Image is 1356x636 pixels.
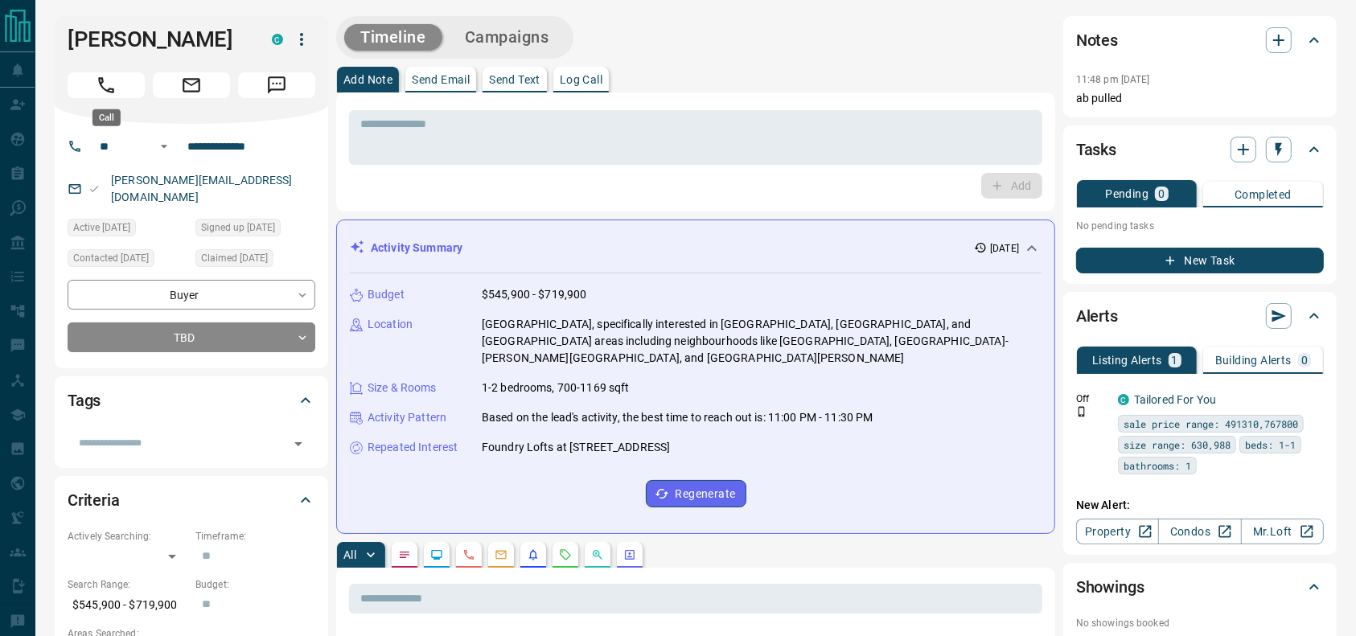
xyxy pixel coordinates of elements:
[1076,74,1150,85] p: 11:48 pm [DATE]
[154,137,174,156] button: Open
[1076,392,1108,406] p: Off
[68,577,187,592] p: Search Range:
[1076,497,1324,514] p: New Alert:
[1235,189,1292,200] p: Completed
[1076,214,1324,238] p: No pending tasks
[1172,355,1178,366] p: 1
[1076,248,1324,273] button: New Task
[368,286,405,303] p: Budget
[68,322,315,352] div: TBD
[449,24,565,51] button: Campaigns
[68,249,187,272] div: Sat Aug 16 2025
[398,548,411,561] svg: Notes
[560,74,602,85] p: Log Call
[68,487,120,513] h2: Criteria
[1158,519,1241,544] a: Condos
[1118,394,1129,405] div: condos.ca
[430,548,443,561] svg: Lead Browsing Activity
[1076,568,1324,606] div: Showings
[1245,437,1296,453] span: beds: 1-1
[482,286,587,303] p: $545,900 - $719,900
[482,316,1042,367] p: [GEOGRAPHIC_DATA], specifically interested in [GEOGRAPHIC_DATA], [GEOGRAPHIC_DATA], and [GEOGRAPH...
[1076,90,1324,107] p: ab pulled
[68,529,187,544] p: Actively Searching:
[1124,416,1298,432] span: sale price range: 491310,767800
[368,380,437,396] p: Size & Rooms
[68,388,101,413] h2: Tags
[68,219,187,241] div: Sat Aug 16 2025
[1105,188,1148,199] p: Pending
[1124,437,1231,453] span: size range: 630,988
[368,439,458,456] p: Repeated Interest
[559,548,572,561] svg: Requests
[1134,393,1216,406] a: Tailored For You
[1076,21,1324,59] div: Notes
[591,548,604,561] svg: Opportunities
[92,109,121,126] div: Call
[368,316,413,333] p: Location
[462,548,475,561] svg: Calls
[73,220,130,236] span: Active [DATE]
[1076,616,1324,630] p: No showings booked
[195,219,315,241] div: Sat Aug 16 2025
[623,548,636,561] svg: Agent Actions
[990,241,1019,256] p: [DATE]
[482,409,873,426] p: Based on the lead's activity, the best time to reach out is: 11:00 PM - 11:30 PM
[195,577,315,592] p: Budget:
[1076,406,1087,417] svg: Push Notification Only
[68,592,187,618] p: $545,900 - $719,900
[88,183,100,195] svg: Email Valid
[1076,303,1118,329] h2: Alerts
[201,250,268,266] span: Claimed [DATE]
[1076,297,1324,335] div: Alerts
[1076,27,1118,53] h2: Notes
[495,548,507,561] svg: Emails
[201,220,275,236] span: Signed up [DATE]
[482,380,630,396] p: 1-2 bedrooms, 700-1169 sqft
[287,433,310,455] button: Open
[1076,574,1144,600] h2: Showings
[153,72,230,98] span: Email
[111,174,293,203] a: [PERSON_NAME][EMAIL_ADDRESS][DOMAIN_NAME]
[489,74,540,85] p: Send Text
[68,381,315,420] div: Tags
[482,439,670,456] p: Foundry Lofts at [STREET_ADDRESS]
[195,529,315,544] p: Timeframe:
[371,240,462,256] p: Activity Summary
[1092,355,1162,366] p: Listing Alerts
[344,24,442,51] button: Timeline
[1076,130,1324,169] div: Tasks
[1158,188,1165,199] p: 0
[272,34,283,45] div: condos.ca
[1241,519,1324,544] a: Mr.Loft
[68,481,315,519] div: Criteria
[195,249,315,272] div: Sat Aug 16 2025
[68,27,248,52] h1: [PERSON_NAME]
[73,250,149,266] span: Contacted [DATE]
[1301,355,1308,366] p: 0
[350,233,1042,263] div: Activity Summary[DATE]
[238,72,315,98] span: Message
[68,72,145,98] span: Call
[343,74,392,85] p: Add Note
[68,280,315,310] div: Buyer
[1124,458,1191,474] span: bathrooms: 1
[527,548,540,561] svg: Listing Alerts
[1215,355,1292,366] p: Building Alerts
[1076,519,1159,544] a: Property
[1076,137,1116,162] h2: Tasks
[343,549,356,560] p: All
[368,409,446,426] p: Activity Pattern
[412,74,470,85] p: Send Email
[646,480,746,507] button: Regenerate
